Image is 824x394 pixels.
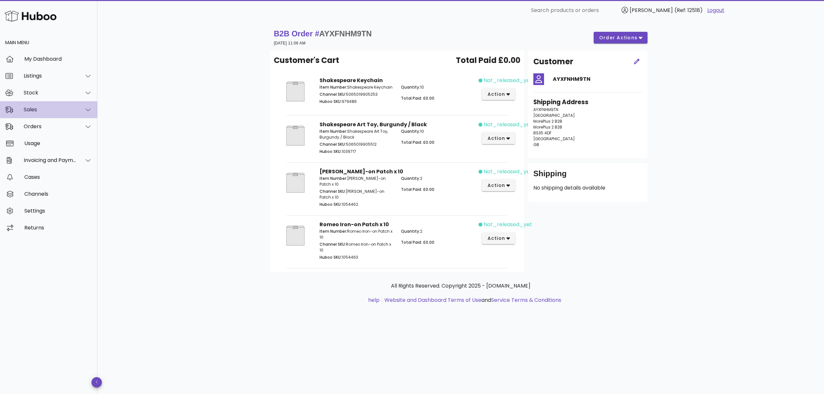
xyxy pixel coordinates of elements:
p: Romeo Iron-on Patch x 10 [320,241,393,253]
img: Product Image [279,221,312,251]
button: action [482,232,515,244]
span: Item Number: [320,228,347,234]
a: Website and Dashboard Terms of Use [384,296,481,304]
img: Product Image [279,121,312,151]
span: Channel SKU: [320,92,346,97]
button: action [482,88,515,100]
div: Returns [24,225,92,231]
a: Logout [707,6,724,14]
p: 1039717 [320,149,393,154]
span: (Ref: 12518) [674,6,703,14]
div: Cases [24,174,92,180]
div: Stock [24,90,77,96]
small: [DATE] 11:06 AM [274,41,306,45]
p: [PERSON_NAME]-on Patch x 10 [320,176,393,187]
span: Total Paid £0.00 [456,55,520,66]
span: Quantity: [401,176,420,181]
span: MorePlus 2 B2B [533,124,562,130]
span: Quantity: [401,84,420,90]
span: Channel SKU: [320,241,346,247]
span: Total Paid: £0.00 [401,240,434,245]
span: [GEOGRAPHIC_DATA] [533,136,575,142]
span: not_released_yet [484,168,532,176]
span: not_released_yet [484,77,532,84]
span: order actions [599,34,638,41]
div: Sales [24,106,77,113]
p: No shipping details available [533,184,642,192]
div: Channels [24,191,92,197]
span: Channel SKU: [320,142,346,147]
span: Huboo SKU: [320,149,342,154]
p: Shakespeare Art Toy, Burgundy / Black [320,129,393,140]
p: 10 [401,84,475,90]
div: Usage [24,140,92,146]
div: Invoicing and Payments [24,157,77,163]
strong: Shakespeare Art Toy, Burgundy / Black [320,121,427,128]
span: [GEOGRAPHIC_DATA] [533,113,575,118]
span: Item Number: [320,129,347,134]
a: help [368,296,380,304]
span: Customer's Cart [274,55,339,66]
p: 1054463 [320,254,393,260]
h3: Shipping Address [533,98,642,107]
span: Total Paid: £0.00 [401,140,434,145]
span: Item Number: [320,176,347,181]
p: 2 [401,228,475,234]
span: Channel SKU: [320,189,346,194]
h4: AYXFNHM9TN [553,75,642,83]
p: 979486 [320,99,393,105]
span: Quantity: [401,129,420,134]
span: action [487,135,505,142]
div: Listings [24,73,77,79]
div: Settings [24,208,92,214]
strong: [PERSON_NAME]-on Patch x 10 [320,168,403,175]
div: Shipping [533,168,642,184]
span: Quantity: [401,228,420,234]
img: Product Image [279,77,312,106]
a: Service Terms & Conditions [491,296,561,304]
span: Total Paid: £0.00 [401,187,434,192]
span: [PERSON_NAME] [630,6,673,14]
p: All Rights Reserved. Copyright 2025 - [DOMAIN_NAME] [275,282,646,290]
span: Total Paid: £0.00 [401,95,434,101]
div: My Dashboard [24,56,92,62]
h2: Customer [533,56,573,68]
img: Product Image [279,168,312,198]
p: 2 [401,176,475,181]
span: Item Number: [320,84,347,90]
span: Huboo SKU: [320,99,342,104]
span: BS35 4DF [533,130,551,136]
button: action [482,179,515,191]
span: action [487,235,505,242]
p: 5065019905253 [320,92,393,97]
span: GB [533,142,539,147]
span: AYXFNHM9TN [319,29,372,38]
p: [PERSON_NAME]-on Patch x 10 [320,189,393,200]
span: Huboo SKU: [320,254,342,260]
span: Huboo SKU: [320,202,342,207]
p: Romeo Iron-on Patch x 10 [320,228,393,240]
p: 10 [401,129,475,134]
span: AYXFNHM9TN [533,107,558,112]
li: and [382,296,561,304]
span: not_released_yet [484,121,532,129]
p: 5065019905512 [320,142,393,147]
strong: Romeo Iron-on Patch x 10 [320,221,389,228]
button: action [482,132,515,144]
span: not_released_yet [484,221,532,228]
button: order actions [594,32,648,43]
img: Huboo Logo [5,9,56,23]
span: MorePlus 2 B2B [533,118,562,124]
strong: B2B Order # [274,29,372,38]
p: Shakespeare Keychain [320,84,393,90]
span: action [487,91,505,98]
div: Orders [24,123,77,129]
span: action [487,182,505,189]
p: 1054462 [320,202,393,207]
strong: Shakespeare Keychain [320,77,383,84]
